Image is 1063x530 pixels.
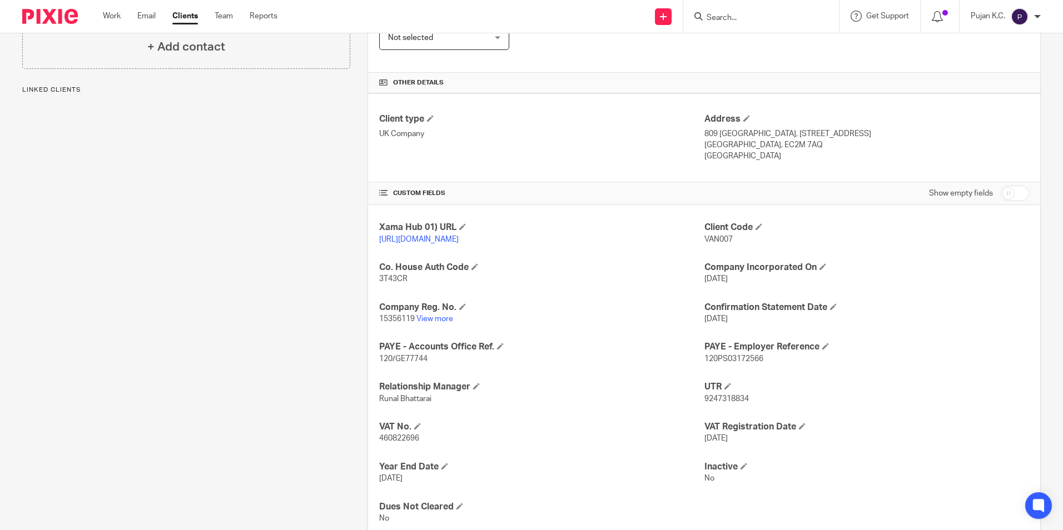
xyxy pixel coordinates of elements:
a: [URL][DOMAIN_NAME] [379,236,459,243]
h4: Client Code [704,222,1029,233]
span: [DATE] [704,315,728,323]
span: [DATE] [704,434,728,442]
a: Team [215,11,233,22]
h4: VAT No. [379,421,704,433]
p: Linked clients [22,86,350,94]
span: VAN007 [704,236,733,243]
h4: Co. House Auth Code [379,262,704,273]
span: 120PS03172566 [704,355,763,363]
h4: Xama Hub 01) URL [379,222,704,233]
p: [GEOGRAPHIC_DATA], EC2M 7AQ [704,139,1029,151]
h4: Company Reg. No. [379,302,704,313]
h4: Relationship Manager [379,381,704,393]
span: 15356119 [379,315,415,323]
a: Work [103,11,121,22]
p: [GEOGRAPHIC_DATA] [704,151,1029,162]
h4: Inactive [704,461,1029,473]
h4: Address [704,113,1029,125]
h4: PAYE - Employer Reference [704,341,1029,353]
input: Search [706,13,806,23]
img: Pixie [22,9,78,24]
span: 460822696 [379,434,419,442]
label: Show empty fields [929,188,993,199]
p: Pujan K.C. [971,11,1005,22]
h4: Dues Not Cleared [379,501,704,513]
h4: + Add contact [147,38,225,56]
p: UK Company [379,128,704,139]
h4: Year End Date [379,461,704,473]
a: Clients [172,11,198,22]
span: No [379,514,389,522]
img: svg%3E [1011,8,1029,26]
p: 809 [GEOGRAPHIC_DATA], [STREET_ADDRESS] [704,128,1029,139]
span: [DATE] [379,474,403,482]
h4: Company Incorporated On [704,262,1029,273]
span: No [704,474,714,482]
h4: UTR [704,381,1029,393]
h4: VAT Registration Date [704,421,1029,433]
h4: Client type [379,113,704,125]
h4: PAYE - Accounts Office Ref. [379,341,704,353]
a: Email [137,11,156,22]
span: Get Support [866,12,909,20]
a: Reports [250,11,277,22]
a: View more [416,315,453,323]
h4: Confirmation Statement Date [704,302,1029,313]
span: 3T43CR [379,275,408,283]
h4: CUSTOM FIELDS [379,189,704,198]
span: Runal Bhattarai [379,395,431,403]
span: Other details [393,78,444,87]
span: [DATE] [704,275,728,283]
span: 120/GE77744 [379,355,428,363]
span: Not selected [388,34,433,42]
span: 9247318834 [704,395,749,403]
